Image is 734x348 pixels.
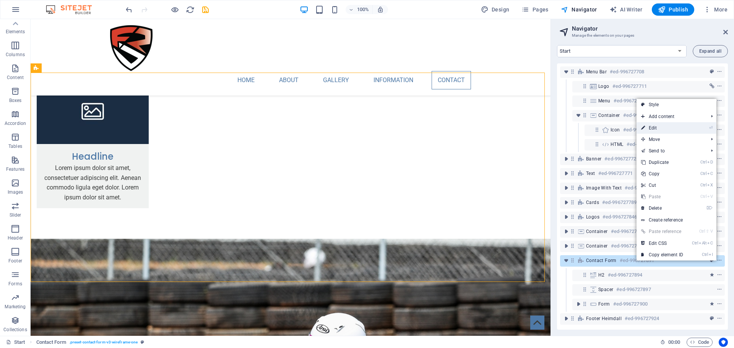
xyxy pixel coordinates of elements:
[637,122,688,134] a: ⏎Edit
[707,183,713,188] i: X
[69,338,138,347] span: . preset-contact-form-v3-wireframe-one
[8,235,23,241] p: Header
[700,183,706,188] i: Ctrl
[377,6,384,13] i: On resize automatically adjust zoom level to fit chosen device.
[707,171,713,176] i: C
[608,270,642,280] h6: #ed-996727894
[716,169,723,178] button: context-menu
[561,6,597,13] span: Navigator
[637,202,688,214] a: ⌦Delete
[6,52,25,58] p: Columns
[637,145,705,157] a: Send to
[637,214,716,226] a: Create reference
[586,243,608,249] span: Container
[623,125,658,134] h6: #ed-996727720
[716,299,723,309] button: context-menu
[708,270,716,280] button: animation
[346,5,373,14] button: 100%
[613,299,648,309] h6: #ed-996727900
[627,140,661,149] h6: #ed-996727723
[125,5,133,14] i: Undo: Change show arrows (Ctrl+Z)
[598,169,633,178] h6: #ed-996727771
[44,5,101,14] img: Editor Logo
[660,338,680,347] h6: Session time
[124,5,133,14] button: undo
[562,67,571,76] button: toggle-expand
[687,338,713,347] button: Code
[7,74,24,81] p: Content
[609,6,643,13] span: AI Writer
[637,191,688,202] a: CtrlVPaste
[716,285,723,294] button: context-menu
[637,226,688,237] a: Ctrl⇧VPaste reference
[716,270,723,280] button: context-menu
[637,134,705,145] span: Move
[703,6,728,13] span: More
[707,160,713,165] i: D
[716,198,723,207] button: context-menu
[574,111,583,120] button: toggle-expand
[5,120,26,126] p: Accordion
[699,229,705,234] i: Ctrl
[690,338,709,347] span: Code
[8,143,22,149] p: Tables
[710,229,713,234] i: V
[700,160,706,165] i: Ctrl
[8,189,23,195] p: Images
[572,25,728,32] h2: Navigator
[668,338,680,347] span: 00 00
[708,256,716,265] button: preset
[606,3,646,16] button: AI Writer
[637,168,688,180] a: CtrlCCopy
[598,286,613,293] span: Spacer
[706,206,713,210] i: ⌦
[611,227,645,236] h6: #ed-996727588
[716,212,723,222] button: context-menu
[562,314,571,323] button: toggle-expand
[602,198,637,207] h6: #ed-996727789
[637,238,688,249] a: CtrlAltCEdit CSS
[586,170,595,176] span: Text
[9,97,22,104] p: Boxes
[586,199,599,206] span: Cards
[658,6,688,13] span: Publish
[586,214,599,220] span: Logos
[201,5,210,14] button: save
[716,183,723,193] button: context-menu
[611,241,645,251] h6: #ed-996727660
[611,127,620,133] span: Icon
[586,228,608,235] span: Container
[586,257,617,264] span: Contact Form
[562,169,571,178] button: toggle-expand
[562,227,571,236] button: toggle-expand
[700,3,731,16] button: More
[10,212,21,218] p: Slider
[201,5,210,14] i: Save (Ctrl+S)
[6,29,25,35] p: Elements
[716,67,723,76] button: context-menu
[716,227,723,236] button: context-menu
[707,194,713,199] i: V
[637,111,705,122] span: Add content
[562,212,571,222] button: toggle-expand
[699,241,706,246] i: Alt
[708,299,716,309] button: animation
[562,183,571,193] button: toggle-expand
[586,316,622,322] span: Footer Heimdall
[586,156,601,162] span: Banner
[709,252,713,257] i: I
[6,166,24,172] p: Features
[652,3,694,16] button: Publish
[625,314,659,323] h6: #ed-996727924
[562,241,571,251] button: toggle-expand
[692,241,698,246] i: Ctrl
[708,82,716,91] button: link
[693,45,728,57] button: Expand all
[598,83,609,89] span: Logo
[141,340,144,344] i: This element is a customizable preset
[625,183,659,193] h6: #ed-996727828
[36,338,145,347] nav: breadcrumb
[716,241,723,251] button: context-menu
[8,281,22,287] p: Forms
[562,154,571,163] button: toggle-expand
